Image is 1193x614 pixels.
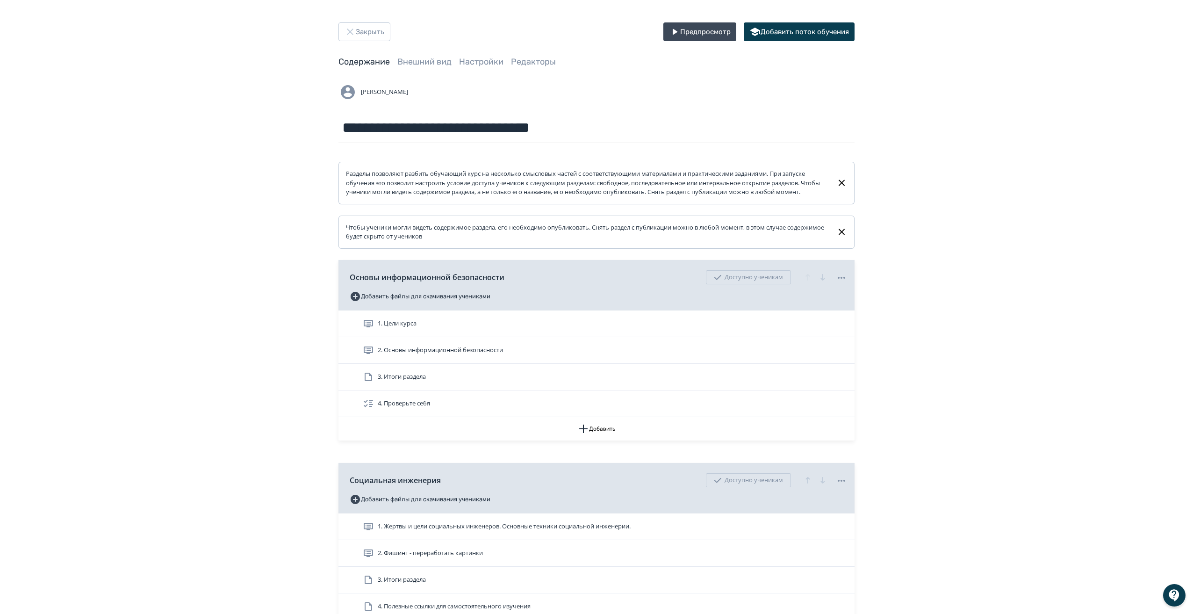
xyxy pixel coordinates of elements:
[378,522,631,531] span: 1. Жертвы и цели социальных инженеров. Основные техники социальной инженерии.
[378,372,426,382] span: 3. Итоги раздела
[338,540,855,567] div: 2. Фишинг - переработать картинки
[338,22,390,41] button: Закрыть
[378,602,531,611] span: 4. Полезные ссылки для самостоятельного изучения
[350,492,490,507] button: Добавить файлы для скачивания учениками
[350,289,490,304] button: Добавить файлы для скачивания учениками
[338,57,390,67] a: Содержание
[378,346,503,355] span: 2. Оcновы информационной безопасности
[378,399,430,408] span: 4. Проверьте себя
[338,417,855,441] button: Добавить
[459,57,503,67] a: Настройки
[338,311,855,337] div: 1. Цели курса
[338,337,855,364] div: 2. Оcновы информационной безопасности
[350,475,441,486] span: Социальная инженерия
[397,57,452,67] a: Внешний вид
[338,513,855,540] div: 1. Жертвы и цели социальных инженеров. Основные техники социальной инженерии.
[663,22,736,41] button: Предпросмотр
[338,364,855,390] div: 3. Итоги раздела
[378,549,483,558] span: 2. Фишинг - переработать картинки
[706,473,791,487] div: Доступно ученикам
[338,390,855,417] div: 4. Проверьте себя
[346,223,829,241] div: Чтобы ученики могли видеть содержимое раздела, его необходимо опубликовать. Снять раздел с публик...
[361,87,408,97] span: [PERSON_NAME]
[350,272,504,283] span: Основы информационной безопасности
[378,575,426,585] span: 3. Итоги раздела
[378,319,417,328] span: 1. Цели курса
[338,567,855,593] div: 3. Итоги раздела
[744,22,855,41] button: Добавить поток обучения
[346,169,829,197] div: Разделы позволяют разбить обучающий курс на несколько смысловых частей с соответствующими материа...
[706,270,791,284] div: Доступно ученикам
[511,57,556,67] a: Редакторы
